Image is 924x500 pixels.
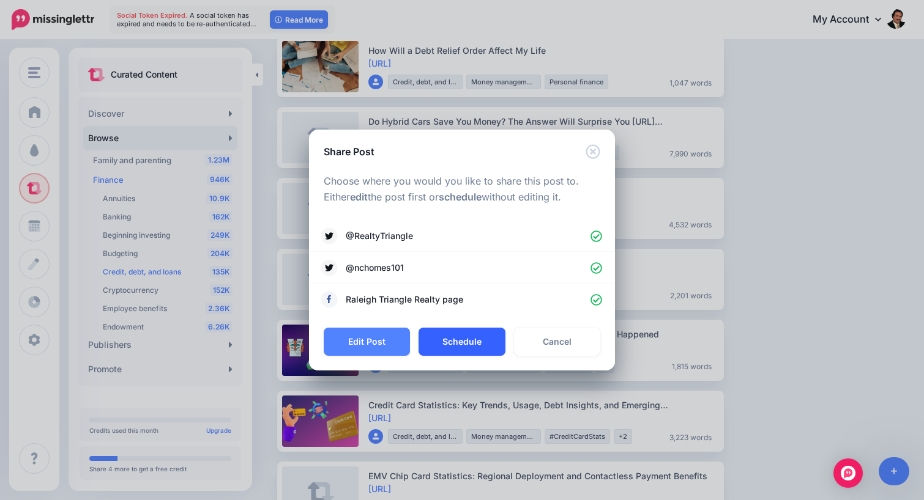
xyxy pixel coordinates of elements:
a: Cancel [514,328,600,356]
span: Raleigh Triangle Realty page [346,292,591,307]
p: Choose where you would you like to share this post to. Either the post first or without editing it. [324,174,600,205]
h5: Share Post [324,144,374,159]
a: Raleigh Triangle Realty page [321,291,603,308]
b: schedule [439,191,482,203]
button: Schedule [419,328,505,356]
button: Edit Post [324,328,410,356]
button: Close [586,144,600,160]
div: Open Intercom Messenger [833,458,863,488]
span: @RealtyTriangle [346,229,591,243]
a: @RealtyTriangle [321,227,603,244]
a: @nchomes101 [321,259,603,276]
b: edit [350,191,368,203]
span: @nchomes101 [346,260,591,275]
